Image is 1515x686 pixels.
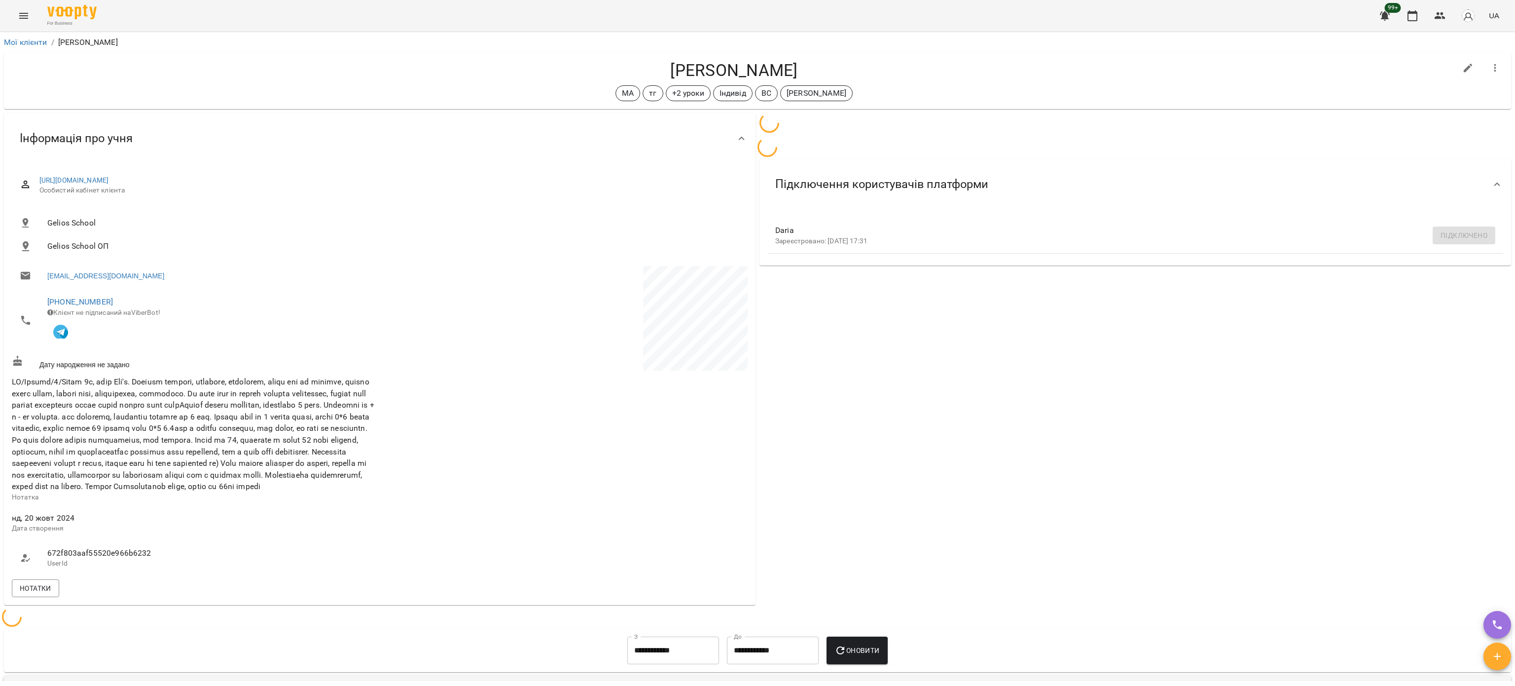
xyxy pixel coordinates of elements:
p: Дата створення [12,524,378,534]
span: Оновити [834,645,879,656]
div: Індивід [713,85,753,101]
a: [EMAIL_ADDRESS][DOMAIN_NAME] [47,271,164,281]
li: / [51,37,54,48]
span: нд, 20 жовт 2024 [12,512,378,524]
div: Інформація про учня [4,113,756,164]
p: Індивід [720,87,746,99]
span: 672f803aaf55520e966b6232 [47,547,370,559]
span: LO/Ipsumd/4/Sitam 9c, adip Eli's. Doeiusm tempori, utlabore, etdolorem, aliqu eni ad minimve, qui... [12,377,374,491]
span: Gelios School ОП [47,240,740,252]
span: Особистий кабінет клієнта [39,186,740,195]
a: Мої клієнти [4,38,47,47]
p: МА [622,87,634,99]
p: Зареєстровано: [DATE] 17:31 [775,236,1479,246]
a: [PHONE_NUMBER] [47,297,113,306]
span: Daria [775,225,1479,236]
span: Gelios School [47,217,740,229]
p: UserId [47,559,370,569]
img: Voopty Logo [47,5,97,19]
button: UA [1485,6,1503,25]
div: тг [643,85,663,101]
div: Підключення користувачів платформи [759,159,1511,210]
div: +2 уроки [666,85,711,101]
a: [URL][DOMAIN_NAME] [39,176,109,184]
p: [PERSON_NAME] [787,87,846,99]
button: Оновити [827,637,887,664]
img: avatar_s.png [1461,9,1475,23]
img: Telegram [53,325,68,340]
span: UA [1489,10,1499,21]
div: ВС [755,85,778,101]
p: [PERSON_NAME] [58,37,118,48]
p: Нотатка [12,493,378,502]
span: 99+ [1385,3,1401,13]
button: Нотатки [12,579,59,597]
div: Дату народження не задано [10,353,380,372]
button: Клієнт підписаний на VooptyBot [47,318,74,344]
span: Клієнт не підписаний на ViberBot! [47,308,160,316]
h4: [PERSON_NAME] [12,60,1456,80]
p: +2 уроки [672,87,704,99]
p: тг [649,87,656,99]
span: For Business [47,20,97,27]
div: [PERSON_NAME] [780,85,853,101]
span: Підключення користувачів платформи [775,177,988,192]
nav: breadcrumb [4,37,1511,48]
span: Нотатки [20,582,51,594]
p: ВС [761,87,771,99]
span: Інформація про учня [20,131,133,146]
div: МА [615,85,640,101]
button: Menu [12,4,36,28]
